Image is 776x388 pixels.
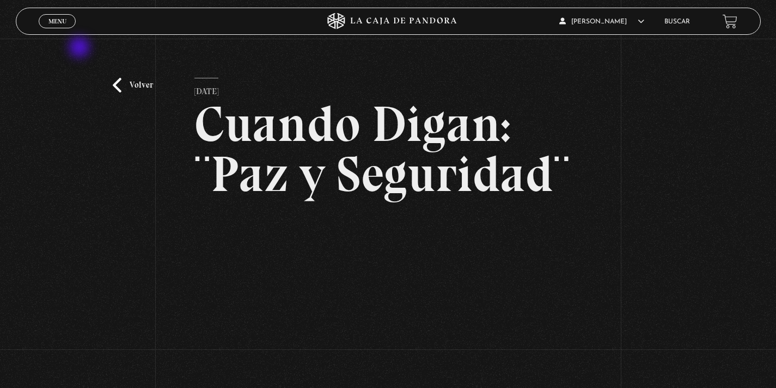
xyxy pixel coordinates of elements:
a: View your shopping cart [723,14,737,29]
span: Cerrar [45,27,70,35]
a: Buscar [664,19,690,25]
span: Menu [48,18,66,24]
p: [DATE] [194,78,218,100]
a: Volver [113,78,153,93]
span: [PERSON_NAME] [559,19,644,25]
h2: Cuando Digan: ¨Paz y Seguridad¨ [194,99,582,199]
